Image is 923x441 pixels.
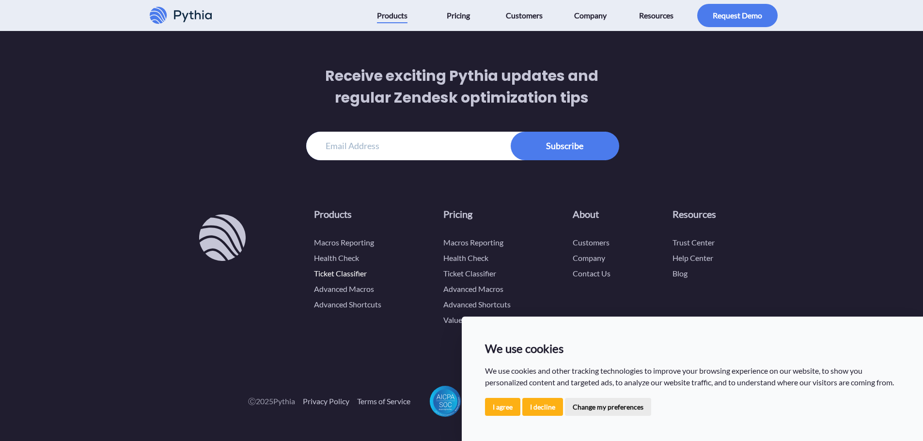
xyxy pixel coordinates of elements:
[673,238,715,247] a: Trust Center
[314,284,374,293] a: Advanced Macros
[199,214,243,261] a: Pythia
[573,269,610,278] a: Contact Us
[443,208,472,220] a: Pricing
[314,300,381,309] a: Advanced Shortcuts
[639,8,673,23] span: Resources
[443,284,503,293] a: Advanced Macros
[447,8,470,23] span: Pricing
[430,386,461,417] a: Pythia is SOC 2 compliant and continuously monitors its security
[377,8,407,23] span: Products
[306,65,617,132] h3: Receive exciting Pythia updates and regular Zendesk optimization tips
[306,132,617,160] input: Email Address
[565,398,651,416] button: Change my preferences
[485,340,900,357] p: We use cookies
[573,253,605,262] a: Company
[443,238,503,247] a: Macros Reporting
[248,395,295,407] span: Ⓒ 2025 Pythia
[573,238,610,247] a: Customers
[522,398,563,416] button: I decline
[314,253,359,262] a: Health Check
[443,315,502,324] a: Value Calculators
[443,269,496,278] a: Ticket Classifier
[303,395,349,407] a: Privacy Policy
[485,365,900,388] p: We use cookies and other tracking technologies to improve your browsing experience on our website...
[314,238,374,247] a: Macros Reporting
[357,395,410,407] a: Terms of Service
[574,8,607,23] span: Company
[506,8,543,23] span: Customers
[485,398,520,416] button: I agree
[314,269,367,278] a: Ticket Classifier
[314,208,352,220] a: Products
[673,208,716,220] a: Resources
[573,208,599,220] a: About
[443,300,511,309] a: Advanced Shortcuts
[673,253,713,262] a: Help Center
[443,253,488,262] a: Health Check
[673,269,688,278] a: Blog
